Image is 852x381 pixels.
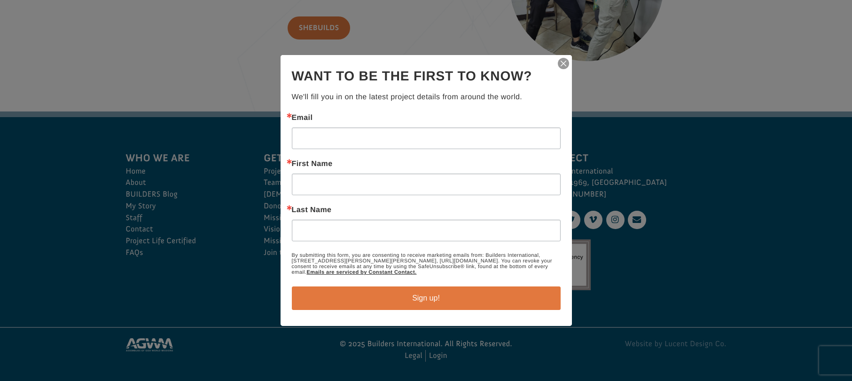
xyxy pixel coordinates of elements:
[292,253,561,275] p: By submitting this form, you are consenting to receive marketing emails from: Builders Internatio...
[17,38,23,44] img: US.png
[306,270,416,275] a: Emails are serviced by Constant Contact.
[292,160,561,168] label: First Name
[292,114,561,122] label: Email
[17,20,24,27] img: emoji grinningFace
[292,66,561,86] h2: Want to be the first to know?
[292,92,561,103] p: We'll fill you in on the latest project details from around the world.
[557,57,570,70] img: ctct-close-x.svg
[133,19,175,36] button: Donate
[22,29,78,36] strong: Project Shovel Ready
[17,29,129,36] div: to
[292,286,561,310] button: Sign up!
[292,206,561,214] label: Last Name
[25,38,129,44] span: [GEOGRAPHIC_DATA] , [GEOGRAPHIC_DATA]
[17,9,129,28] div: [PERSON_NAME] donated $100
